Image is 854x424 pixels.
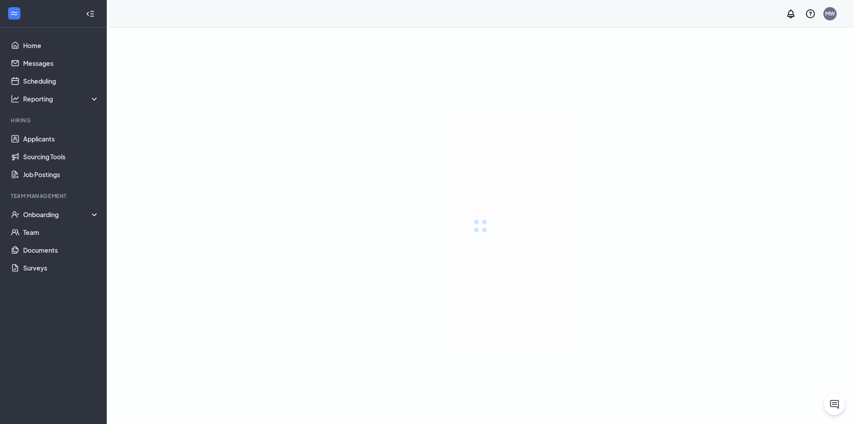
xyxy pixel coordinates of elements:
[11,94,20,103] svg: Analysis
[23,36,99,54] a: Home
[786,8,796,19] svg: Notifications
[23,223,99,241] a: Team
[23,259,99,277] a: Surveys
[23,210,100,219] div: Onboarding
[23,72,99,90] a: Scheduling
[11,192,97,200] div: Team Management
[23,130,99,148] a: Applicants
[824,394,845,415] button: ChatActive
[23,94,100,103] div: Reporting
[23,241,99,259] a: Documents
[11,117,97,124] div: Hiring
[23,148,99,166] a: Sourcing Tools
[11,210,20,219] svg: UserCheck
[825,10,835,17] div: MW
[829,399,840,410] svg: ChatActive
[805,8,816,19] svg: QuestionInfo
[23,166,99,183] a: Job Postings
[23,54,99,72] a: Messages
[10,9,19,18] svg: WorkstreamLogo
[86,9,95,18] svg: Collapse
